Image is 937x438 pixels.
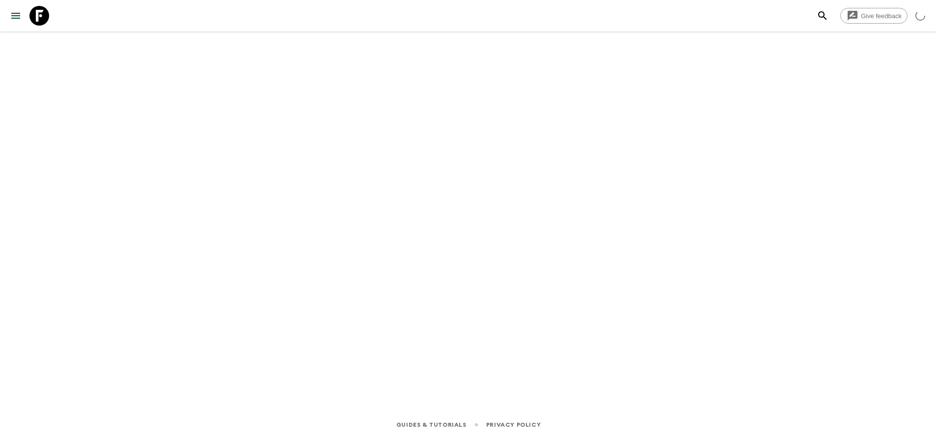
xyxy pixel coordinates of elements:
[486,419,541,430] a: Privacy Policy
[396,419,467,430] a: Guides & Tutorials
[6,6,26,26] button: menu
[813,6,832,26] button: search adventures
[840,8,908,24] a: Give feedback
[855,12,907,20] span: Give feedback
